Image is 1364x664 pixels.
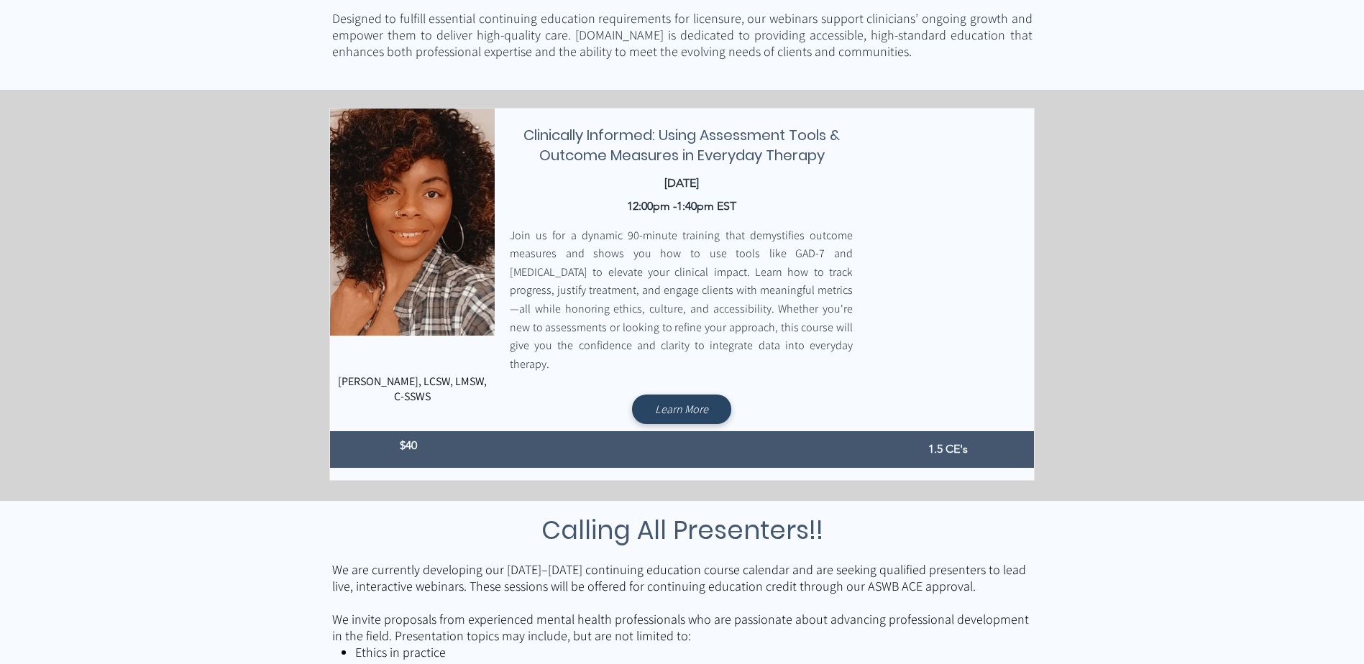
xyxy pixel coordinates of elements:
[332,561,1033,594] p: We are currently developing our [DATE]–[DATE] continuing education course calendar and are seekin...
[400,438,417,452] span: $40
[355,644,1033,660] p: Ethics in practice
[330,109,495,336] img: 12:00pm -1:40pm EST
[332,511,1033,549] h3: Calling All Presenters!!
[338,374,487,404] span: [PERSON_NAME], LCSW, LMSW, C-SSWS
[664,176,699,190] span: [DATE]
[510,228,853,372] span: Join us for a dynamic 90-minute training that demystifies outcome measures and shows you how to u...
[332,611,1033,644] p: We invite proposals from experienced mental health professionals who are passionate about advanci...
[869,109,1034,336] img: Presenter 2
[627,199,736,213] span: 12:00pm -1:40pm EST
[632,395,731,424] a: Learn More
[655,402,708,417] span: Learn More
[332,10,1033,60] span: Designed to fulfill essential continuing education requirements for licensure, our webinars suppo...
[523,125,840,165] span: Clinically Informed: Using Assessment Tools & Outcome Measures in Everyday Therapy
[928,442,968,456] span: 1.5 CE's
